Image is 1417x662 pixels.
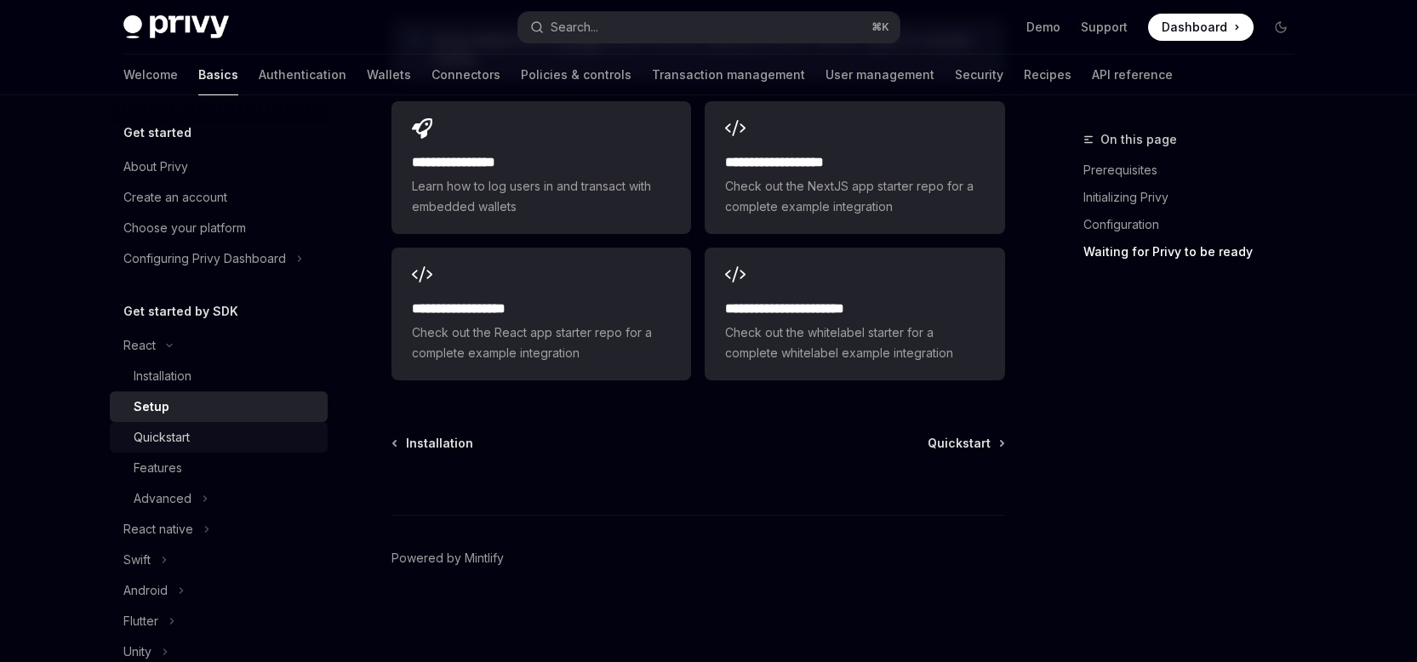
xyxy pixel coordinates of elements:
[123,519,193,539] div: React native
[928,435,991,452] span: Quickstart
[123,550,151,570] div: Swift
[134,458,182,478] div: Features
[123,157,188,177] div: About Privy
[123,15,229,39] img: dark logo
[1083,184,1308,211] a: Initializing Privy
[123,580,168,601] div: Android
[871,20,889,34] span: ⌘ K
[110,182,328,213] a: Create an account
[123,54,178,95] a: Welcome
[391,248,691,380] a: **** **** **** ***Check out the React app starter repo for a complete example integration
[1024,54,1071,95] a: Recipes
[110,453,328,483] a: Features
[1083,157,1308,184] a: Prerequisites
[1026,19,1060,36] a: Demo
[521,54,631,95] a: Policies & controls
[123,187,227,208] div: Create an account
[110,391,328,422] a: Setup
[110,361,328,391] a: Installation
[259,54,346,95] a: Authentication
[123,642,151,662] div: Unity
[123,123,191,143] h5: Get started
[431,54,500,95] a: Connectors
[123,248,286,269] div: Configuring Privy Dashboard
[110,213,328,243] a: Choose your platform
[393,435,473,452] a: Installation
[725,322,984,363] span: Check out the whitelabel starter for a complete whitelabel example integration
[110,422,328,453] a: Quickstart
[1083,211,1308,238] a: Configuration
[391,550,504,567] a: Powered by Mintlify
[412,322,671,363] span: Check out the React app starter repo for a complete example integration
[826,54,934,95] a: User management
[551,17,598,37] div: Search...
[367,54,411,95] a: Wallets
[1148,14,1254,41] a: Dashboard
[134,397,169,417] div: Setup
[652,54,805,95] a: Transaction management
[1100,129,1177,150] span: On this page
[725,176,984,217] span: Check out the NextJS app starter repo for a complete example integration
[406,435,473,452] span: Installation
[412,176,671,217] span: Learn how to log users in and transact with embedded wallets
[705,101,1004,234] a: **** **** **** ****Check out the NextJS app starter repo for a complete example integration
[110,151,328,182] a: About Privy
[1162,19,1227,36] span: Dashboard
[518,12,900,43] button: Search...⌘K
[123,335,156,356] div: React
[134,488,191,509] div: Advanced
[134,427,190,448] div: Quickstart
[705,248,1004,380] a: **** **** **** **** ***Check out the whitelabel starter for a complete whitelabel example integra...
[955,54,1003,95] a: Security
[1092,54,1173,95] a: API reference
[1267,14,1294,41] button: Toggle dark mode
[1083,238,1308,265] a: Waiting for Privy to be ready
[134,366,191,386] div: Installation
[123,218,246,238] div: Choose your platform
[123,301,238,322] h5: Get started by SDK
[928,435,1003,452] a: Quickstart
[123,611,158,631] div: Flutter
[1081,19,1128,36] a: Support
[391,101,691,234] a: **** **** **** *Learn how to log users in and transact with embedded wallets
[198,54,238,95] a: Basics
